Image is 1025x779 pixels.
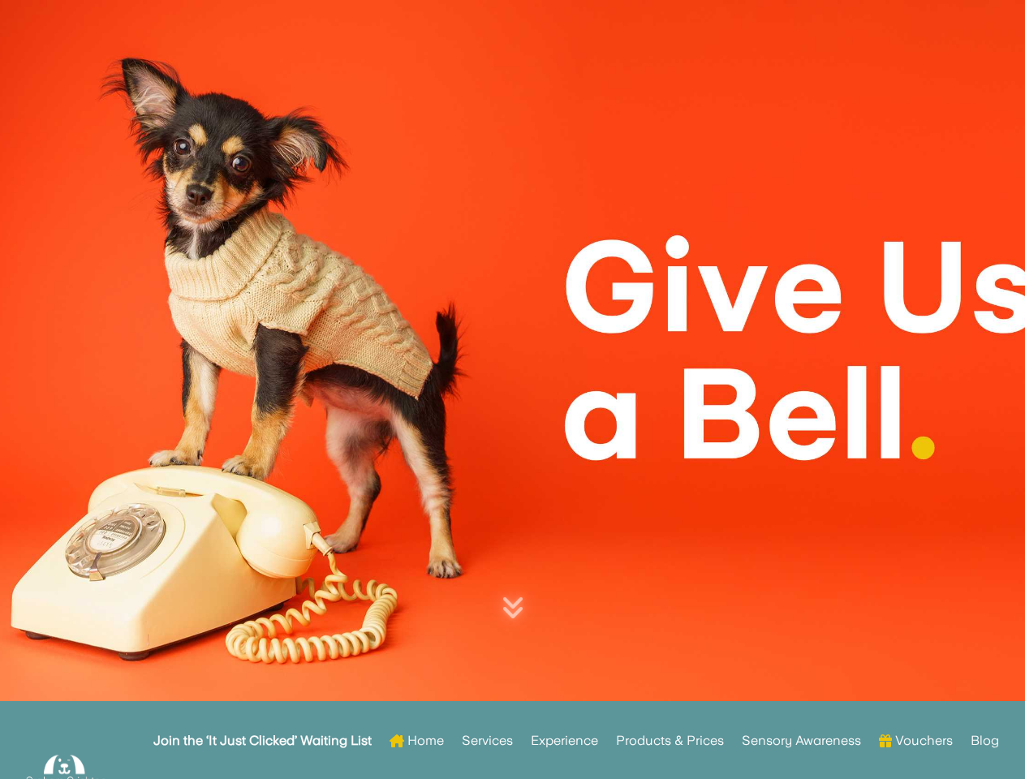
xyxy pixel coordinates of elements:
[616,709,724,773] a: Products & Prices
[153,709,372,773] a: Join the ‘It Just Clicked’ Waiting List
[971,709,999,773] a: Blog
[390,709,444,773] a: Home
[531,709,598,773] a: Experience
[153,735,372,747] strong: Join the ‘It Just Clicked’ Waiting List
[879,709,953,773] a: Vouchers
[742,709,861,773] a: Sensory Awareness
[462,709,513,773] a: Services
